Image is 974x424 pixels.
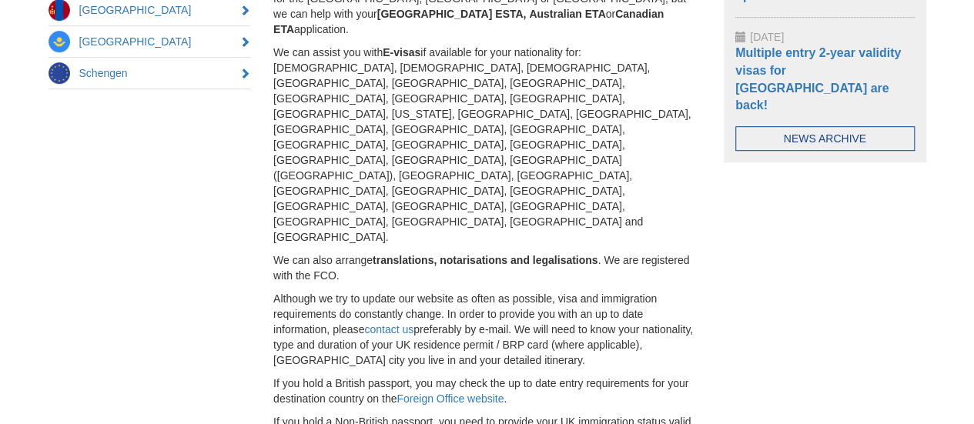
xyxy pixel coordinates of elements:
[49,58,251,88] a: Schengen
[383,46,420,58] strong: E-visas
[495,8,526,20] strong: ESTA,
[273,291,701,368] p: Although we try to update our website as often as possible, visa and immigration requirements do ...
[529,8,605,20] strong: Australian ETA
[377,8,493,20] strong: [GEOGRAPHIC_DATA]
[750,31,784,43] span: [DATE]
[397,392,504,405] a: Foreign Office website
[735,46,901,112] a: Multiple entry 2-year validity visas for [GEOGRAPHIC_DATA] are back!
[49,26,251,57] a: [GEOGRAPHIC_DATA]
[373,254,598,266] strong: translations, notarisations and legalisations
[273,45,701,245] p: We can assist you with if available for your nationality for: [DEMOGRAPHIC_DATA], [DEMOGRAPHIC_DA...
[273,376,701,406] p: If you hold a British passport, you may check the up to date entry requirements for your destinat...
[364,323,413,336] a: contact us
[273,252,701,283] p: We can also arrange . We are registered with the FCO.
[735,126,915,151] a: News Archive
